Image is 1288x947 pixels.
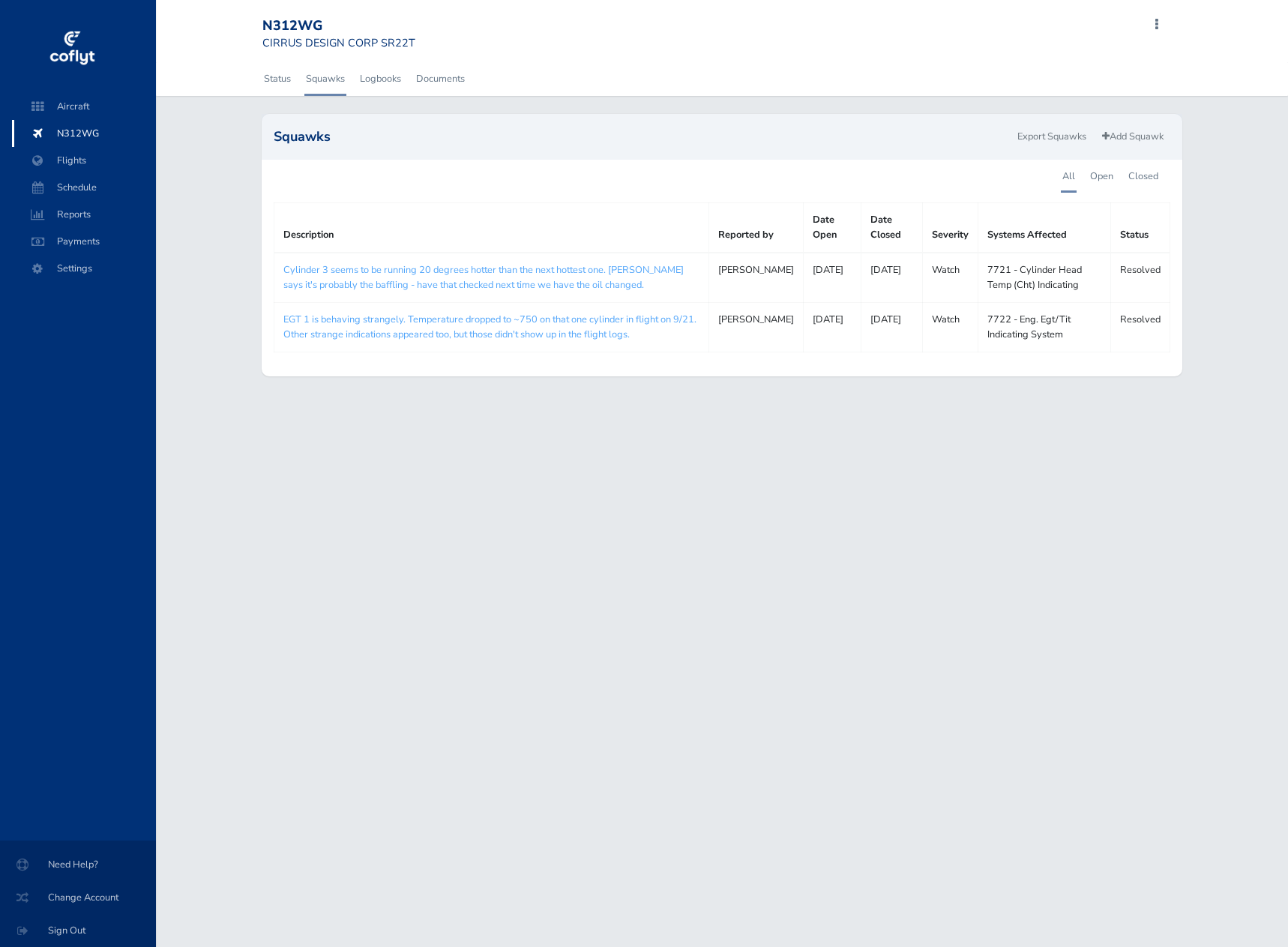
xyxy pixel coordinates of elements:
th: Date Open [803,202,861,252]
td: [DATE] [803,302,861,352]
td: [DATE] [803,253,861,302]
a: EGT 1 is behaving strangely. Temperature dropped to ~750 on that one cylinder in flight on 9/21. ... [283,313,696,341]
td: Watch [923,253,978,302]
td: [DATE] [861,253,923,302]
td: Resolved [1111,253,1170,302]
a: Logbooks [358,62,403,95]
td: 7721 - Cylinder Head Temp (Cht) Indicating [978,253,1111,302]
th: Description [274,202,708,252]
span: Reports [27,201,141,228]
h2: Squawks [274,130,1011,143]
span: Need Help? [18,851,138,878]
span: Settings [27,255,141,282]
span: Payments [27,228,141,255]
td: [PERSON_NAME] [708,302,803,352]
span: Flights [27,147,141,174]
td: Watch [923,302,978,352]
th: Severity [923,202,978,252]
span: Schedule [27,174,141,201]
a: All [1061,160,1077,193]
th: Date Closed [861,202,923,252]
td: [PERSON_NAME] [708,253,803,302]
a: Squawks [304,62,346,95]
img: coflyt logo [47,26,97,71]
small: CIRRUS DESIGN CORP SR22T [262,35,415,50]
span: Sign Out [18,917,138,944]
a: Add Squawk [1095,126,1170,148]
td: Resolved [1111,302,1170,352]
span: N312WG [27,120,141,147]
a: Export Squawks [1011,126,1093,148]
th: Reported by [708,202,803,252]
th: Status [1111,202,1170,252]
td: 7722 - Eng. Egt/Tit Indicating System [978,302,1111,352]
a: Closed [1127,160,1158,193]
div: N312WG [262,18,415,34]
a: Cylinder 3 seems to be running 20 degrees hotter than the next hottest one. [PERSON_NAME] says it... [283,263,684,292]
a: Status [262,62,292,95]
a: Open [1089,160,1115,193]
a: Documents [415,62,466,95]
span: Aircraft [27,93,141,120]
th: Systems Affected [978,202,1111,252]
span: Change Account [18,884,138,911]
td: [DATE] [861,302,923,352]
